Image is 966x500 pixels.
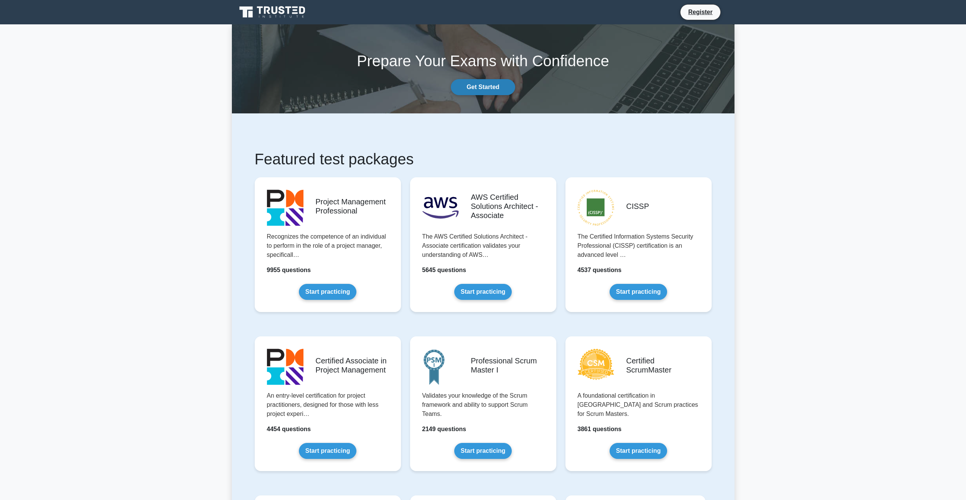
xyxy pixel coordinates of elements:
a: Get Started [451,79,515,95]
h1: Prepare Your Exams with Confidence [232,52,734,70]
a: Register [683,7,717,17]
a: Start practicing [299,284,356,300]
a: Start practicing [454,443,512,459]
a: Start practicing [610,443,667,459]
a: Start practicing [454,284,512,300]
a: Start practicing [610,284,667,300]
h1: Featured test packages [255,150,712,168]
a: Start practicing [299,443,356,459]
